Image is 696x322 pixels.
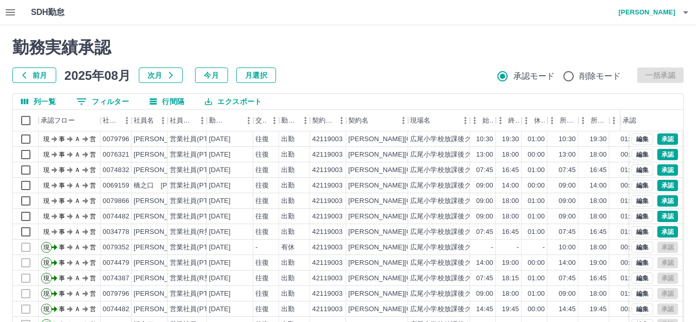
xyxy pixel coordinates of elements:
[578,110,609,131] div: 所定終業
[170,289,224,299] div: 営業社員(PT契約)
[12,67,56,83] button: 前月
[559,289,576,299] div: 09:00
[502,212,519,222] div: 18:00
[334,113,349,128] button: メニュー
[170,110,195,131] div: 社員区分
[103,243,130,252] div: 0079352
[134,181,217,191] div: 橋之口 [PERSON_NAME]
[559,196,576,206] div: 09:00
[632,226,653,238] button: 編集
[279,110,310,131] div: 勤務区分
[632,211,653,222] button: 編集
[348,196,476,206] div: [PERSON_NAME][GEOGRAPHIC_DATA]
[621,258,638,268] div: 00:00
[476,304,493,314] div: 14:45
[255,227,269,237] div: 往復
[476,227,493,237] div: 07:45
[346,110,408,131] div: 契約名
[209,134,231,144] div: [DATE]
[482,110,494,131] div: 始業
[90,182,96,189] text: 営
[170,165,224,175] div: 営業社員(PT契約)
[657,149,678,160] button: 承認
[348,150,476,160] div: [PERSON_NAME][GEOGRAPHIC_DATA]
[312,243,343,252] div: 42119003
[281,243,295,252] div: 有休
[39,110,101,131] div: 承認フロー
[281,134,295,144] div: 出勤
[312,304,343,314] div: 42119003
[476,165,493,175] div: 07:45
[41,110,75,131] div: 承認フロー
[559,274,576,283] div: 07:45
[632,257,653,268] button: 編集
[348,289,476,299] div: [PERSON_NAME][GEOGRAPHIC_DATA]
[74,135,80,143] text: Ａ
[74,306,80,313] text: Ａ
[560,110,576,131] div: 所定開始
[281,227,295,237] div: 出勤
[281,110,298,131] div: 勤務区分
[621,274,638,283] div: 01:00
[255,243,257,252] div: -
[632,164,653,176] button: 編集
[621,243,638,252] div: 00:45
[170,243,224,252] div: 営業社員(PT契約)
[267,113,282,128] button: メニュー
[590,304,607,314] div: 19:45
[621,212,638,222] div: 01:00
[590,212,607,222] div: 18:00
[12,38,684,57] h2: 勤務実績承認
[90,213,96,220] text: 営
[59,135,65,143] text: 事
[528,150,545,160] div: 00:00
[209,289,231,299] div: [DATE]
[281,196,295,206] div: 出勤
[43,135,50,143] text: 現
[559,212,576,222] div: 09:00
[312,165,343,175] div: 42119003
[312,134,343,144] div: 42119003
[312,212,343,222] div: 42119003
[255,304,269,314] div: 往復
[632,288,653,299] button: 編集
[559,150,576,160] div: 13:00
[170,274,220,283] div: 営業社員(R契約)
[281,304,295,314] div: 出勤
[43,151,50,158] text: 現
[528,304,545,314] div: 00:00
[502,227,519,237] div: 16:45
[64,67,131,83] h5: 2025年08月
[255,165,269,175] div: 往復
[348,243,476,252] div: [PERSON_NAME][GEOGRAPHIC_DATA]
[59,275,65,282] text: 事
[590,258,607,268] div: 19:00
[103,110,119,131] div: 社員番号
[134,150,190,160] div: [PERSON_NAME]
[90,197,96,205] text: 営
[559,181,576,191] div: 09:00
[281,181,295,191] div: 出勤
[59,166,65,174] text: 事
[410,212,485,222] div: 広尾小学校放課後クラブ
[132,110,168,131] div: 社員名
[632,303,653,315] button: 編集
[528,196,545,206] div: 01:00
[59,151,65,158] text: 事
[103,289,130,299] div: 0079796
[43,213,50,220] text: 現
[74,166,80,174] text: Ａ
[209,227,231,237] div: [DATE]
[657,226,678,238] button: 承認
[528,165,545,175] div: 01:00
[68,94,137,109] button: フィルター表示
[621,227,638,237] div: 01:00
[632,195,653,207] button: 編集
[13,94,64,109] button: 列選択
[43,244,50,251] text: 現
[170,196,224,206] div: 営業社員(PT契約)
[410,150,485,160] div: 広尾小学校放課後クラブ
[458,113,473,128] button: メニュー
[312,274,343,283] div: 42119003
[134,134,190,144] div: [PERSON_NAME]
